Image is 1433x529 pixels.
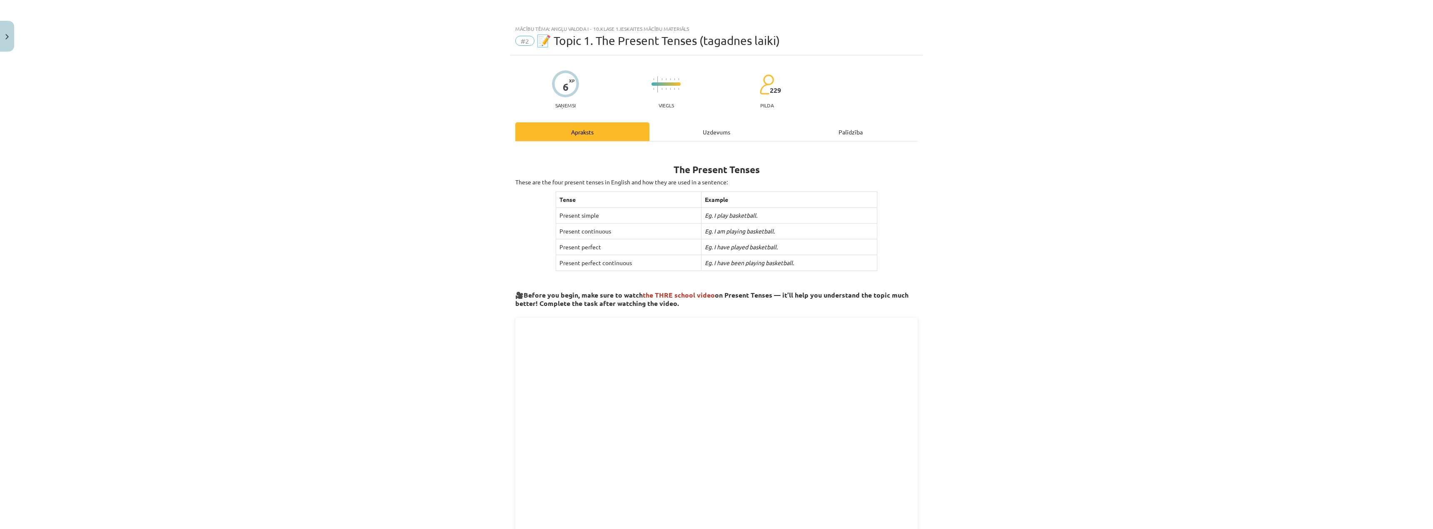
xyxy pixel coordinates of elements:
[705,259,794,266] i: Eg. I have been playing basketball.
[678,78,679,80] img: icon-short-line-57e1e144782c952c97e751825c79c345078a6d821885a25fce030b3d8c18986b.svg
[556,255,701,271] td: Present perfect continuous
[759,74,774,95] img: students-c634bb4e5e11cddfef0936a35e636f08e4e9abd3cc4e673bd6f9a4125e45ecb1.svg
[770,87,781,94] span: 229
[563,81,569,93] div: 6
[760,102,774,108] p: pilda
[653,78,654,80] img: icon-short-line-57e1e144782c952c97e751825c79c345078a6d821885a25fce030b3d8c18986b.svg
[643,291,715,299] span: the THRE school video
[670,78,671,80] img: icon-short-line-57e1e144782c952c97e751825c79c345078a6d821885a25fce030b3d8c18986b.svg
[515,122,649,141] div: Apraksts
[5,34,9,40] img: icon-close-lesson-0947bae3869378f0d4975bcd49f059093ad1ed9edebbc8119c70593378902aed.svg
[556,192,701,208] th: Tense
[556,224,701,239] td: Present continuous
[657,76,658,92] img: icon-long-line-d9ea69661e0d244f92f715978eff75569469978d946b2353a9bb055b3ed8787d.svg
[705,211,757,219] i: Eg. I play basketball.
[569,78,574,83] span: XP
[674,78,675,80] img: icon-short-line-57e1e144782c952c97e751825c79c345078a6d821885a25fce030b3d8c18986b.svg
[662,88,662,90] img: icon-short-line-57e1e144782c952c97e751825c79c345078a6d821885a25fce030b3d8c18986b.svg
[674,164,760,176] b: The Present Tenses
[649,122,784,141] div: Uzdevums
[701,192,877,208] th: Example
[556,208,701,224] td: Present simple
[662,78,662,80] img: icon-short-line-57e1e144782c952c97e751825c79c345078a6d821885a25fce030b3d8c18986b.svg
[515,26,918,32] div: Mācību tēma: Angļu valoda i - 10.klase 1.ieskaites mācību materiāls
[670,88,671,90] img: icon-short-line-57e1e144782c952c97e751825c79c345078a6d821885a25fce030b3d8c18986b.svg
[784,122,918,141] div: Palīdzība
[537,34,780,47] span: 📝 Topic 1. The Present Tenses (tagadnes laiki)
[674,88,675,90] img: icon-short-line-57e1e144782c952c97e751825c79c345078a6d821885a25fce030b3d8c18986b.svg
[515,178,918,186] p: These are the four present tenses in English and how they are used in a sentence:
[515,291,909,308] strong: Before you begin, make sure to watch on Present Tenses — it’ll help you understand the topic much...
[556,239,701,255] td: Present perfect
[659,102,674,108] p: Viegls
[515,285,918,308] h3: 🎥
[705,227,775,235] i: Eg. I am playing basketball.
[678,88,679,90] img: icon-short-line-57e1e144782c952c97e751825c79c345078a6d821885a25fce030b3d8c18986b.svg
[515,36,534,46] span: #2
[705,243,778,251] i: Eg. I have played basketball.
[552,102,579,108] p: Saņemsi
[653,88,654,90] img: icon-short-line-57e1e144782c952c97e751825c79c345078a6d821885a25fce030b3d8c18986b.svg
